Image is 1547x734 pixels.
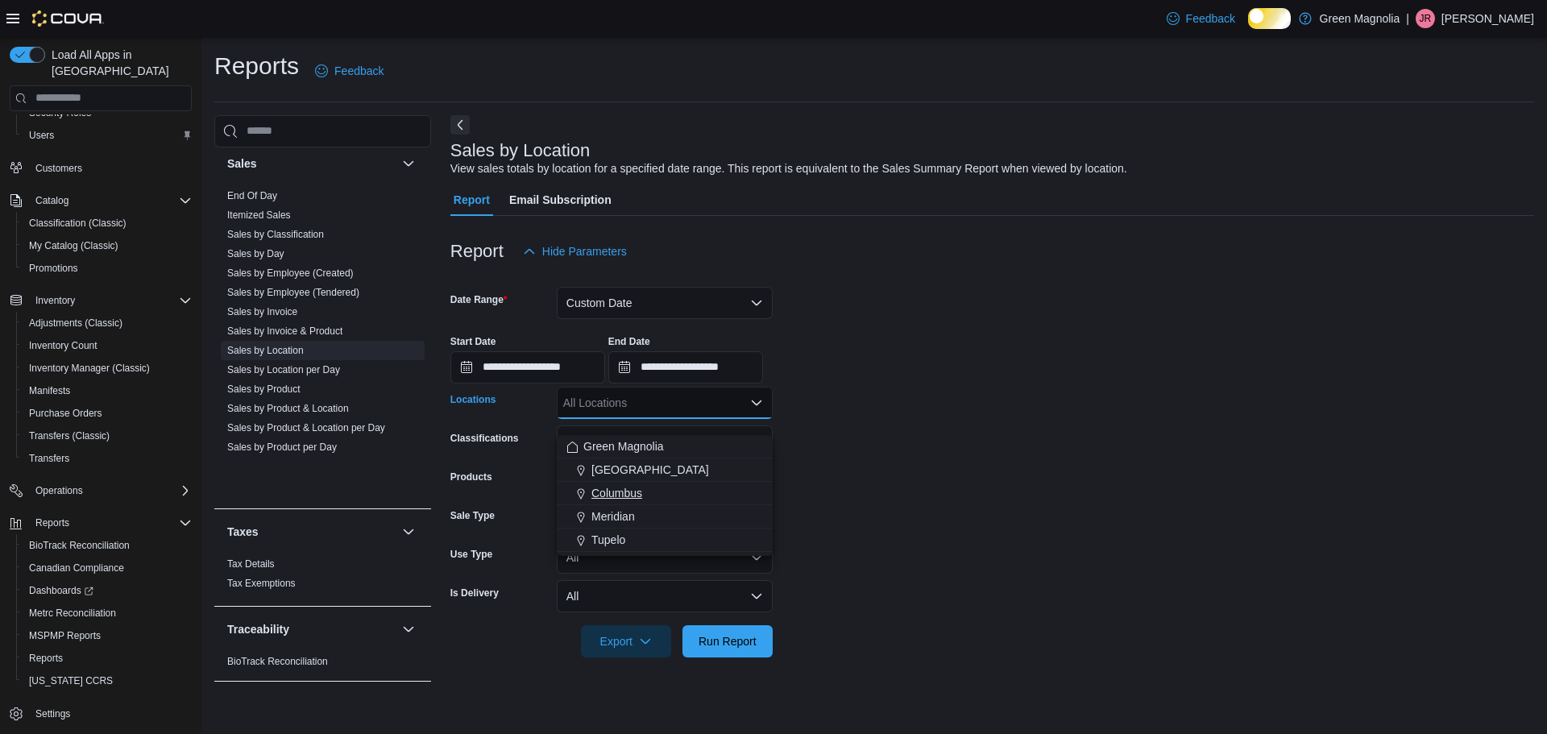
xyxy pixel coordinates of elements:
[29,584,93,597] span: Dashboards
[227,189,277,202] span: End Of Day
[542,243,627,259] span: Hide Parameters
[16,334,198,357] button: Inventory Count
[227,621,289,637] h3: Traceability
[23,671,119,690] a: [US_STATE] CCRS
[23,313,129,333] a: Adjustments (Classic)
[227,441,337,454] span: Sales by Product per Day
[29,674,113,687] span: [US_STATE] CCRS
[557,580,773,612] button: All
[16,534,198,557] button: BioTrack Reconciliation
[608,335,650,348] label: End Date
[29,384,70,397] span: Manifests
[29,191,192,210] span: Catalog
[23,381,192,400] span: Manifests
[16,212,198,234] button: Classification (Classic)
[1441,9,1534,28] p: [PERSON_NAME]
[227,209,291,222] span: Itemized Sales
[214,652,431,681] div: Traceability
[591,485,642,501] span: Columbus
[581,625,671,657] button: Export
[16,647,198,670] button: Reports
[608,351,763,384] input: Press the down key to open a popover containing a calendar.
[454,184,490,216] span: Report
[227,558,275,570] a: Tax Details
[557,529,773,552] button: Tupelo
[29,191,75,210] button: Catalog
[450,432,519,445] label: Classifications
[29,513,76,533] button: Reports
[450,471,492,483] label: Products
[450,548,492,561] label: Use Type
[227,655,328,668] span: BioTrack Reconciliation
[591,462,709,478] span: [GEOGRAPHIC_DATA]
[29,513,192,533] span: Reports
[23,603,122,623] a: Metrc Reconciliation
[591,625,662,657] span: Export
[227,306,297,317] a: Sales by Invoice
[29,239,118,252] span: My Catalog (Classic)
[557,505,773,529] button: Meridian
[29,407,102,420] span: Purchase Orders
[3,479,198,502] button: Operations
[557,287,773,319] button: Custom Date
[227,190,277,201] a: End Of Day
[23,649,192,668] span: Reports
[23,214,192,233] span: Classification (Classic)
[3,512,198,534] button: Reports
[227,524,396,540] button: Taxes
[23,126,60,145] a: Users
[16,447,198,470] button: Transfers
[23,626,107,645] a: MSPMP Reports
[23,536,136,555] a: BioTrack Reconciliation
[450,141,591,160] h3: Sales by Location
[23,214,133,233] a: Classification (Classic)
[450,242,504,261] h3: Report
[450,160,1127,177] div: View sales totals by location for a specified date range. This report is equivalent to the Sales ...
[35,516,69,529] span: Reports
[227,384,301,395] a: Sales by Product
[45,47,192,79] span: Load All Apps in [GEOGRAPHIC_DATA]
[509,184,612,216] span: Email Subscription
[750,396,763,409] button: Close list of options
[1248,8,1291,29] input: Dark Mode
[1248,29,1249,30] span: Dark Mode
[227,267,354,279] a: Sales by Employee (Created)
[23,581,100,600] a: Dashboards
[3,189,198,212] button: Catalog
[227,402,349,415] span: Sales by Product & Location
[227,156,257,172] h3: Sales
[23,404,109,423] a: Purchase Orders
[450,293,508,306] label: Date Range
[23,558,192,578] span: Canadian Compliance
[334,63,384,79] span: Feedback
[23,671,192,690] span: Washington CCRS
[1186,10,1235,27] span: Feedback
[29,217,126,230] span: Classification (Classic)
[227,383,301,396] span: Sales by Product
[450,335,496,348] label: Start Date
[29,481,89,500] button: Operations
[16,557,198,579] button: Canadian Compliance
[23,336,104,355] a: Inventory Count
[23,381,77,400] a: Manifests
[29,562,124,574] span: Canadian Compliance
[29,429,110,442] span: Transfers (Classic)
[227,621,396,637] button: Traceability
[557,482,773,505] button: Columbus
[227,156,396,172] button: Sales
[591,508,635,525] span: Meridian
[35,194,68,207] span: Catalog
[227,248,284,259] a: Sales by Day
[29,362,150,375] span: Inventory Manager (Classic)
[23,236,125,255] a: My Catalog (Classic)
[227,287,359,298] a: Sales by Employee (Tendered)
[29,129,54,142] span: Users
[23,536,192,555] span: BioTrack Reconciliation
[23,558,131,578] a: Canadian Compliance
[227,656,328,667] a: BioTrack Reconciliation
[29,703,192,724] span: Settings
[227,363,340,376] span: Sales by Location per Day
[23,359,156,378] a: Inventory Manager (Classic)
[583,438,664,454] span: Green Magnolia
